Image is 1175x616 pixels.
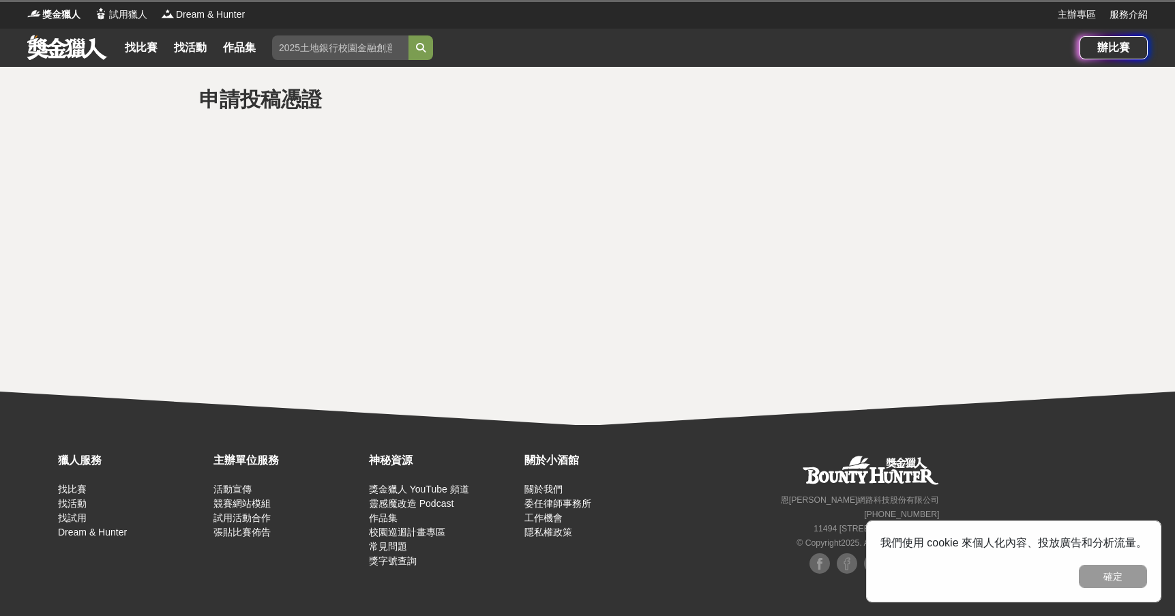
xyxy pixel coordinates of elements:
a: Logo試用獵人 [94,8,147,22]
a: Dream & Hunter [58,527,127,538]
img: Logo [94,7,108,20]
a: 作品集 [369,512,398,523]
a: LogoDream & Hunter [161,8,245,22]
small: 恩[PERSON_NAME]網路科技股份有限公司 [781,495,940,505]
a: 獎金獵人 YouTube 頻道 [369,484,469,495]
a: 找活動 [168,38,212,57]
div: 獵人服務 [58,452,207,469]
a: 找比賽 [119,38,163,57]
img: Facebook [837,553,857,574]
a: Logo獎金獵人 [27,8,80,22]
div: 神秘資源 [369,452,518,469]
div: 關於小酒館 [524,452,673,469]
input: 2025土地銀行校園金融創意挑戰賽：從你出發 開啟智慧金融新頁 [272,35,408,60]
a: 服務介紹 [1110,8,1148,22]
h1: 申請投稿憑證 [199,87,977,112]
span: 獎金獵人 [42,8,80,22]
small: © Copyright 2025 . All Rights Reserved. [797,538,939,548]
a: 獎字號查詢 [369,555,417,566]
div: 主辦單位服務 [213,452,362,469]
a: 隱私權政策 [524,527,572,538]
a: 校園巡迴計畫專區 [369,527,445,538]
button: 確定 [1079,565,1147,588]
a: 工作機會 [524,512,563,523]
a: 作品集 [218,38,261,57]
small: [PHONE_NUMBER] [864,510,939,519]
a: 靈感魔改造 Podcast [369,498,453,509]
a: 找試用 [58,512,87,523]
a: 委任律師事務所 [524,498,591,509]
a: 試用活動合作 [213,512,271,523]
a: 張貼比賽佈告 [213,527,271,538]
img: Facebook [809,553,830,574]
img: Logo [161,7,175,20]
a: 主辦專區 [1058,8,1096,22]
a: 找比賽 [58,484,87,495]
a: 活動宣傳 [213,484,252,495]
span: Dream & Hunter [176,8,245,22]
span: 試用獵人 [109,8,147,22]
small: 11494 [STREET_ADDRESS] 3 樓 [814,524,939,533]
span: 我們使用 cookie 來個人化內容、投放廣告和分析流量。 [880,537,1147,548]
img: Logo [27,7,41,20]
a: 競賽網站模組 [213,498,271,509]
img: Plurk [864,553,884,574]
a: 常見問題 [369,541,407,552]
a: 辦比賽 [1080,36,1148,59]
a: 找活動 [58,498,87,509]
a: 關於我們 [524,484,563,495]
